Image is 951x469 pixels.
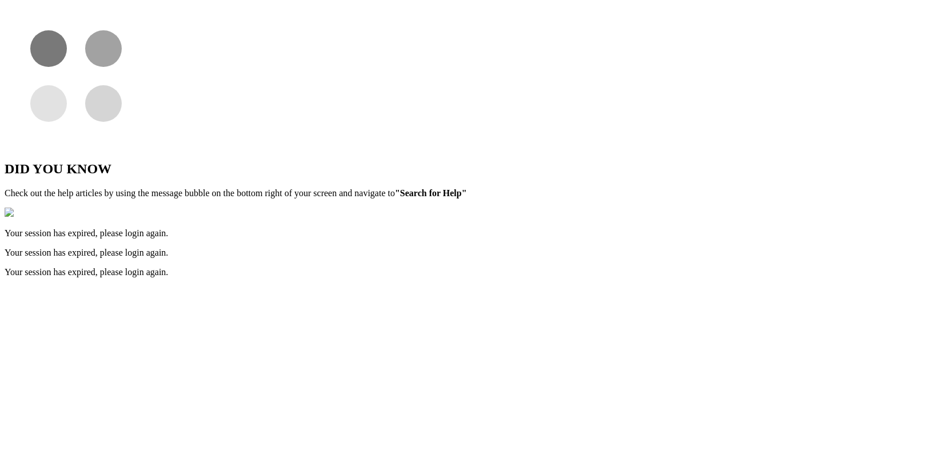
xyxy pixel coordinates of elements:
p: Check out the help articles by using the message bubble on the bottom right of your screen and na... [5,188,946,198]
h2: DID YOU KNOW [5,161,946,177]
img: intercom-bubble.svg [5,208,14,217]
b: "Search for Help" [395,188,467,198]
p: Your session has expired, please login again. [5,248,946,258]
p: Your session has expired, please login again. [5,267,946,277]
p: Your session has expired, please login again. [5,228,946,239]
